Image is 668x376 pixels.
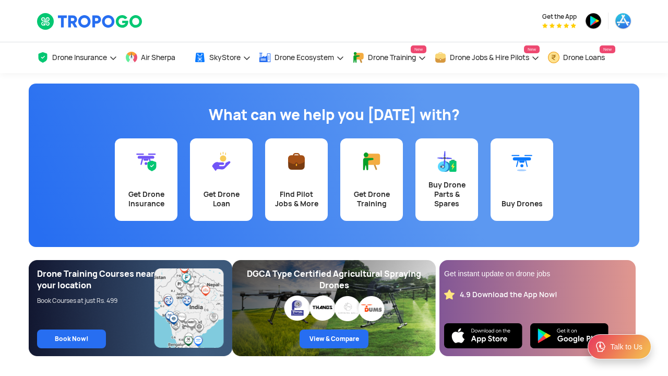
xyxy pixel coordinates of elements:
[275,53,334,62] span: Drone Ecosystem
[594,340,607,353] img: ic_Support.svg
[497,199,547,208] div: Buy Drones
[444,323,522,348] img: Ios
[211,151,232,172] img: Get Drone Loan
[542,13,577,21] span: Get the App
[141,53,175,62] span: Air Sherpa
[37,330,106,348] a: Book Now!
[368,53,416,62] span: Drone Training
[115,138,177,221] a: Get Drone Insurance
[615,13,631,29] img: appstore
[460,290,557,300] div: 4.9 Download the App Now!
[600,45,615,53] span: New
[271,190,321,208] div: Find Pilot Jobs & More
[511,151,532,172] img: Buy Drones
[361,151,382,172] img: Get Drone Training
[286,151,307,172] img: Find Pilot Jobs & More
[259,42,344,73] a: Drone Ecosystem
[194,42,251,73] a: SkyStore
[37,268,155,291] div: Drone Training Courses near your location
[37,104,631,125] h1: What can we help you [DATE] with?
[37,42,117,73] a: Drone Insurance
[300,330,368,348] a: View & Compare
[611,342,642,352] div: Talk to Us
[352,42,426,73] a: Drone TrainingNew
[450,53,529,62] span: Drone Jobs & Hire Pilots
[121,190,171,208] div: Get Drone Insurance
[542,23,576,28] img: App Raking
[524,45,540,53] span: New
[125,42,186,73] a: Air Sherpa
[547,42,615,73] a: Drone LoansNew
[444,268,631,279] div: Get instant update on drone jobs
[196,190,246,208] div: Get Drone Loan
[422,180,472,208] div: Buy Drone Parts & Spares
[444,289,455,300] img: star_rating
[136,151,157,172] img: Get Drone Insurance
[411,45,426,53] span: New
[209,53,241,62] span: SkyStore
[491,138,553,221] a: Buy Drones
[347,190,397,208] div: Get Drone Training
[434,42,540,73] a: Drone Jobs & Hire PilotsNew
[563,53,605,62] span: Drone Loans
[415,138,478,221] a: Buy Drone Parts & Spares
[340,138,403,221] a: Get Drone Training
[530,323,609,348] img: Playstore
[37,13,144,30] img: TropoGo Logo
[52,53,107,62] span: Drone Insurance
[37,297,155,305] div: Book Courses at just Rs. 499
[585,13,602,29] img: playstore
[190,138,253,221] a: Get Drone Loan
[265,138,328,221] a: Find Pilot Jobs & More
[241,268,427,291] div: DGCA Type Certified Agricultural Spraying Drones
[436,151,457,172] img: Buy Drone Parts & Spares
